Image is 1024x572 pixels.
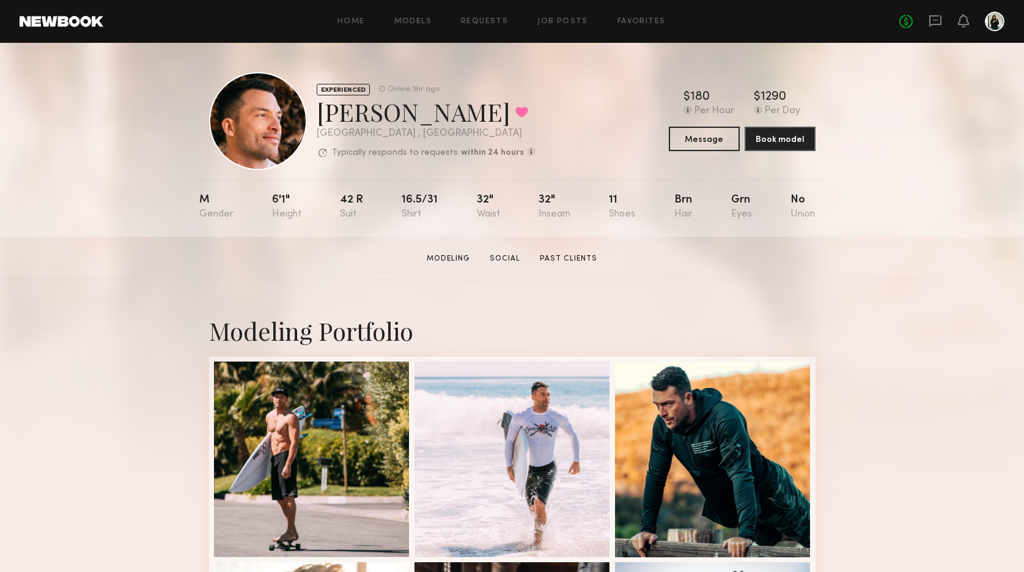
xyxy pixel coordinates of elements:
div: 42 r [340,195,363,220]
div: M [199,195,234,220]
div: $ [683,91,690,103]
div: 32" [477,195,500,220]
div: Per Hour [694,106,734,117]
div: 11 [609,195,635,220]
div: EXPERIENCED [317,84,370,95]
p: Typically responds to requests [332,149,458,157]
button: Book model [745,127,816,151]
b: within 24 hours [461,149,524,157]
div: Grn [731,195,752,220]
div: 16.5/31 [402,195,438,220]
div: No [790,195,815,220]
div: Online 5hr ago [388,86,440,94]
div: $ [754,91,761,103]
a: Requests [461,18,508,26]
a: Models [394,18,432,26]
a: Job Posts [537,18,588,26]
div: 180 [690,91,710,103]
button: Message [669,127,740,151]
div: Per Day [765,106,800,117]
div: 1290 [761,91,786,103]
a: Modeling [422,253,475,264]
div: Brn [674,195,693,220]
a: Past Clients [535,253,602,264]
div: Modeling Portfolio [209,314,816,347]
div: 32" [539,195,570,220]
a: Home [337,18,365,26]
a: Favorites [617,18,666,26]
div: [GEOGRAPHIC_DATA] , [GEOGRAPHIC_DATA] [317,128,536,139]
div: [PERSON_NAME] [317,95,536,128]
div: 6'1" [272,195,301,220]
a: Social [485,253,525,264]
